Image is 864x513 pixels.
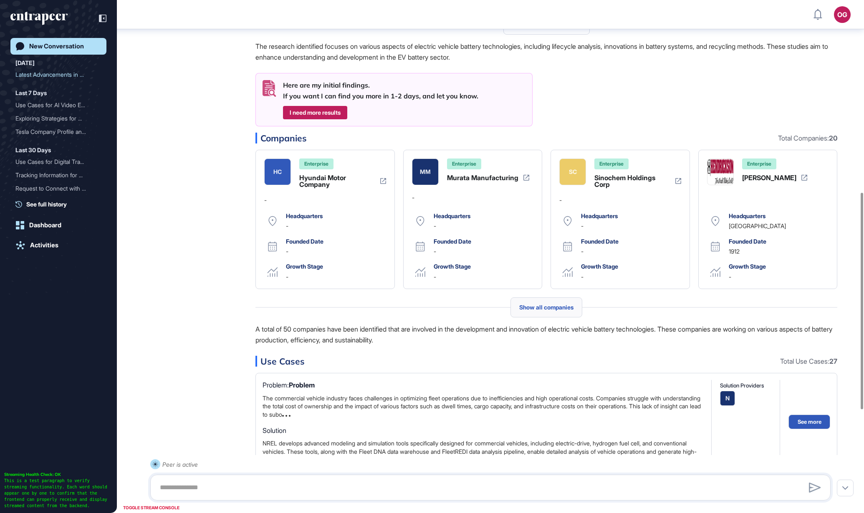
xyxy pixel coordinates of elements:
div: Exploring Strategies for ... [15,112,95,125]
div: Use Cases for Digital Tra... [15,155,95,168]
div: Dashboard [29,221,61,229]
div: Enterprise [447,158,481,169]
a: See full history [15,200,106,209]
div: [DATE] [15,58,35,68]
div: Murata Manufacturing [447,174,518,181]
div: Request to Connect with R... [15,182,95,195]
div: [GEOGRAPHIC_DATA] [729,223,786,229]
div: Solution Providers [720,380,764,391]
div: Tracking Information for OpenAI [15,168,101,182]
div: Companies [255,133,837,143]
div: - [412,194,414,202]
div: Growth Stage [286,263,323,270]
div: Founded Date [729,238,766,245]
div: Use Cases for AI Video Editor Tools [15,98,101,112]
div: SC [569,166,577,177]
div: Sinochem Holdings Corp [594,174,670,188]
div: NREL develops advanced modeling and simulation tools specifically designed for commercial vehicle... [263,439,703,464]
div: Founded Date [286,238,323,245]
p: A total of 50 companies have been identified that are involved in the development and innovation ... [255,324,837,345]
span: See full history [26,200,67,209]
div: MM [420,166,431,177]
div: - [434,223,436,229]
div: N [725,393,730,404]
div: TOGGLE STREAM CONSOLE [121,503,182,513]
div: Enterprise [594,158,629,169]
div: Solution [263,425,703,436]
div: Headquarters [434,213,470,219]
div: - [434,248,436,255]
div: Activities [30,241,58,249]
a: N [720,391,735,406]
div: Latest Advancements in Electric Vehicle Battery Technologies and Their Applications [15,68,101,81]
div: Last 30 Days [15,145,51,155]
span: Show all companies [519,304,573,311]
a: New Conversation [10,38,106,55]
div: - [264,196,267,204]
div: - [581,274,584,280]
div: - [434,274,436,280]
div: Use Cases for Digital Transformation [15,155,101,168]
div: entrapeer-logo [10,12,68,25]
div: - [286,274,288,280]
img: Hendrickson-logo [707,159,733,185]
div: Founded Date [581,238,619,245]
button: See more [788,415,830,429]
p: The research identified focuses on various aspects of electric vehicle battery technologies, incl... [255,41,837,63]
div: Growth Stage [581,263,618,270]
b: Problem [289,381,315,389]
div: Latest Advancements in El... [15,68,95,81]
div: Total Use Cases: [780,358,837,365]
div: Headquarters [286,213,323,219]
div: Peer is active [162,459,198,470]
div: Growth Stage [434,263,471,270]
div: Hyundai Motor Company [299,174,375,188]
div: Exploring Strategies for Autonomous Driving in Self-Driving Cars [15,112,101,125]
div: Use Cases for AI Video Ed... [15,98,95,112]
div: - [286,223,288,229]
b: 27 [829,357,837,365]
div: The commercial vehicle industry faces challenges in optimizing fleet operations due to inefficien... [263,394,703,419]
div: New Conversation [29,43,84,50]
div: Request to Connect with Reese [15,182,101,195]
div: Headquarters [581,213,618,219]
div: - [581,248,584,255]
div: Enterprise [299,158,333,169]
div: Headquarters [729,213,765,219]
div: Tracking Information for ... [15,168,95,182]
div: Problem: [263,380,703,391]
div: Tesla Company Profile and In-Depth Analysis [15,125,101,138]
div: 1912 [729,248,740,255]
div: - [559,196,562,204]
div: Total Companies: [778,135,837,141]
div: - [729,274,731,280]
a: Activities [10,237,106,254]
div: Tesla Company Profile and... [15,125,95,138]
div: - [286,248,288,255]
b: 20 [829,134,837,142]
div: Growth Stage [729,263,766,270]
div: Here are my initial findings. If you want I can find you more in 1-2 days, and let you know. [283,80,478,101]
div: Founded Date [434,238,471,245]
div: HC [273,166,282,177]
div: Last 7 Days [15,88,47,98]
div: - [581,223,584,229]
div: Use Cases [255,356,837,367]
button: OG [834,6,851,23]
div: Enterprise [742,158,776,169]
div: I need more results [283,106,347,119]
div: [PERSON_NAME] [742,174,796,181]
a: Dashboard [10,217,106,234]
